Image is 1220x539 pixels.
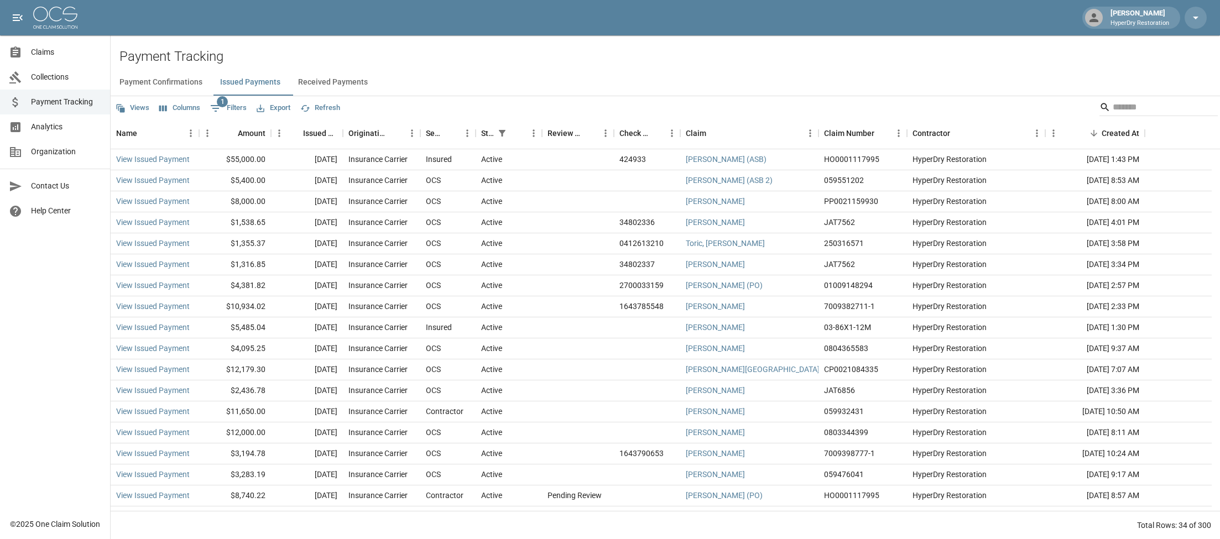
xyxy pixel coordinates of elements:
div: Insurance Carrier [348,301,408,312]
div: HyperDry Restoration [907,170,1045,191]
div: Insurance Carrier [348,259,408,270]
span: 1 [217,96,228,107]
a: View Issued Payment [116,406,190,417]
button: Menu [183,125,199,142]
a: View Issued Payment [116,469,190,480]
div: [DATE] 3:36 PM [1045,380,1145,401]
a: View Issued Payment [116,196,190,207]
div: [DATE] 8:57 AM [1045,485,1145,506]
div: 03-86X1-12M [824,322,871,333]
span: Payment Tracking [31,96,101,108]
div: [DATE] [271,254,343,275]
div: [DATE] [271,296,343,317]
div: [DATE] 8:00 AM [1045,191,1145,212]
button: Menu [664,125,680,142]
div: 34802336 [619,217,655,228]
div: [DATE] [271,464,343,485]
div: [DATE] [271,233,343,254]
span: Help Center [31,205,101,217]
button: open drawer [7,7,29,29]
div: [DATE] [271,191,343,212]
div: 2700033159 [619,280,664,291]
a: View Issued Payment [116,238,190,249]
div: PP0021159930 [824,196,878,207]
div: [DATE] [271,317,343,338]
div: Check Number [619,118,648,149]
a: [PERSON_NAME] (ASB) [686,154,767,165]
button: Issued Payments [211,69,289,96]
div: HyperDry Restoration [907,317,1045,338]
a: [PERSON_NAME] [686,469,745,480]
div: Insured [426,322,452,333]
div: HyperDry Restoration [907,275,1045,296]
div: HO0001117995 [824,154,879,165]
span: Collections [31,71,101,83]
button: Sort [137,125,153,141]
a: [PERSON_NAME] [686,343,745,354]
div: [DATE] [271,212,343,233]
div: JAT7562 [824,217,855,228]
a: [PERSON_NAME] [686,385,745,396]
span: Organization [31,146,101,158]
button: Menu [1029,125,1045,142]
div: $2,436.78 [199,380,271,401]
div: 0804365583 [824,343,868,354]
div: $5,485.04 [199,317,271,338]
div: $3,194.78 [199,443,271,464]
div: HyperDry Restoration [907,380,1045,401]
a: View Issued Payment [116,175,190,186]
a: View Issued Payment [116,217,190,228]
div: Review Status [542,118,614,149]
div: $20,000.00 [199,506,271,527]
a: View Issued Payment [116,385,190,396]
button: Menu [597,125,614,142]
div: Insurance Carrier [348,448,408,459]
div: [DATE] [271,506,343,527]
div: $8,000.00 [199,191,271,212]
div: Contractor [426,406,463,417]
div: Active [481,238,502,249]
div: OCS [426,385,441,396]
div: Originating From [343,118,420,149]
div: [DATE] 2:57 PM [1045,275,1145,296]
div: [DATE] 10:24 AM [1045,443,1145,464]
div: Insurance Carrier [348,364,408,375]
a: [PERSON_NAME][GEOGRAPHIC_DATA] (PO) [686,364,837,375]
div: Active [481,154,502,165]
div: HyperDry Restoration [907,338,1045,359]
a: View Issued Payment [116,322,190,333]
span: Analytics [31,121,101,133]
div: Active [481,469,502,480]
div: OCS [426,343,441,354]
button: Menu [890,125,907,142]
div: Insurance Carrier [348,154,408,165]
div: OCS [426,469,441,480]
div: Active [481,217,502,228]
div: HyperDry Restoration [907,233,1045,254]
div: HyperDry Restoration [907,359,1045,380]
div: [DATE] [271,443,343,464]
a: View Issued Payment [116,154,190,165]
div: Contractor [907,118,1045,149]
a: View Issued Payment [116,427,190,438]
div: dynamic tabs [111,69,1220,96]
div: Insurance Carrier [348,343,408,354]
div: Active [481,259,502,270]
a: [PERSON_NAME] [686,259,745,270]
div: Insurance Carrier [348,322,408,333]
button: Menu [271,125,288,142]
div: $12,000.00 [199,422,271,443]
div: Active [481,385,502,396]
button: Views [113,100,152,117]
div: HyperDry Restoration [907,464,1045,485]
div: Created At [1045,118,1145,149]
div: [DATE] 3:34 PM [1045,254,1145,275]
button: Sort [222,125,238,141]
div: Insurance Carrier [348,469,408,480]
div: [DATE] [271,275,343,296]
div: $1,538.65 [199,212,271,233]
div: Insurance Carrier [348,217,408,228]
button: Sort [444,125,459,141]
div: $10,934.02 [199,296,271,317]
a: [PERSON_NAME] [686,322,745,333]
